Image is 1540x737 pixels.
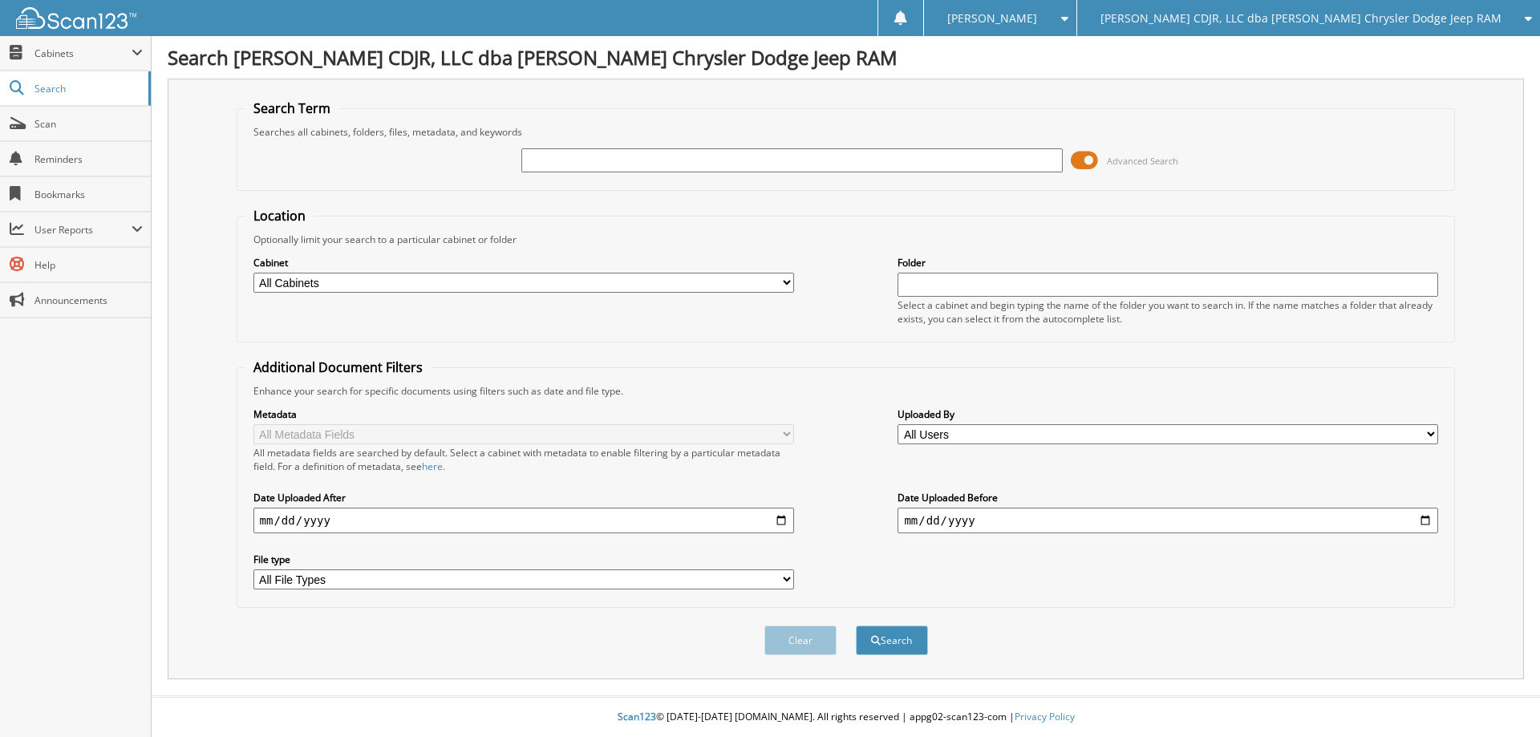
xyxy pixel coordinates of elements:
[253,491,794,504] label: Date Uploaded After
[898,508,1438,533] input: end
[898,298,1438,326] div: Select a cabinet and begin typing the name of the folder you want to search in. If the name match...
[253,508,794,533] input: start
[253,446,794,473] div: All metadata fields are searched by default. Select a cabinet with metadata to enable filtering b...
[16,7,136,29] img: scan123-logo-white.svg
[34,223,132,237] span: User Reports
[1015,710,1075,723] a: Privacy Policy
[253,256,794,269] label: Cabinet
[34,117,143,131] span: Scan
[34,188,143,201] span: Bookmarks
[245,384,1447,398] div: Enhance your search for specific documents using filters such as date and file type.
[898,491,1438,504] label: Date Uploaded Before
[34,294,143,307] span: Announcements
[168,44,1524,71] h1: Search [PERSON_NAME] CDJR, LLC dba [PERSON_NAME] Chrysler Dodge Jeep RAM
[898,256,1438,269] label: Folder
[422,460,443,473] a: here
[764,626,837,655] button: Clear
[253,407,794,421] label: Metadata
[618,710,656,723] span: Scan123
[245,207,314,225] legend: Location
[245,99,338,117] legend: Search Term
[245,125,1447,139] div: Searches all cabinets, folders, files, metadata, and keywords
[34,47,132,60] span: Cabinets
[152,698,1540,737] div: © [DATE]-[DATE] [DOMAIN_NAME]. All rights reserved | appg02-scan123-com |
[856,626,928,655] button: Search
[947,14,1037,23] span: [PERSON_NAME]
[245,358,431,376] legend: Additional Document Filters
[1100,14,1501,23] span: [PERSON_NAME] CDJR, LLC dba [PERSON_NAME] Chrysler Dodge Jeep RAM
[34,258,143,272] span: Help
[34,82,140,95] span: Search
[253,553,794,566] label: File type
[245,233,1447,246] div: Optionally limit your search to a particular cabinet or folder
[1107,155,1178,167] span: Advanced Search
[898,407,1438,421] label: Uploaded By
[34,152,143,166] span: Reminders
